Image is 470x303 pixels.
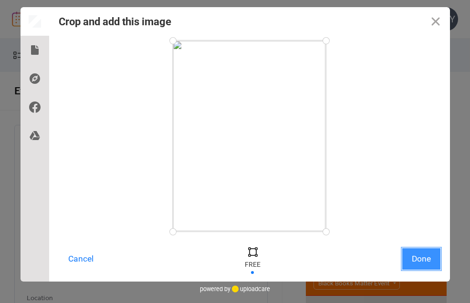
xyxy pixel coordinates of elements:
div: Preview [21,7,49,36]
button: Done [402,248,440,270]
div: Google Drive [21,121,49,150]
div: Facebook [21,93,49,121]
a: uploadcare [230,285,270,293]
div: Crop and add this image [59,16,171,28]
div: powered by [200,282,270,296]
button: Close [421,7,450,36]
div: Direct Link [21,64,49,93]
div: Local Files [21,36,49,64]
button: Cancel [59,248,103,270]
